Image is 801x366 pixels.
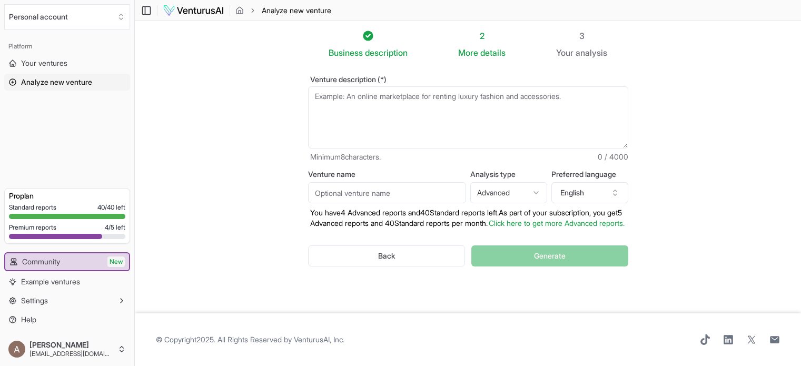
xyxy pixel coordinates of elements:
[22,256,60,267] span: Community
[480,47,506,58] span: details
[308,76,628,83] label: Venture description (*)
[29,340,113,350] span: [PERSON_NAME]
[551,171,628,178] label: Preferred language
[262,5,331,16] span: Analyze new venture
[294,335,343,344] a: VenturusAI, Inc
[8,341,25,358] img: ACg8ocKZ1UavvU68Bl4mjUgycgSzkcJADW09bqMTGr03IZrmbY0L2Nc=s96-c
[4,273,130,290] a: Example ventures
[156,334,344,345] span: © Copyright 2025 . All Rights Reserved by .
[235,5,331,16] nav: breadcrumb
[21,58,67,68] span: Your ventures
[308,171,466,178] label: Venture name
[458,46,478,59] span: More
[97,203,125,212] span: 40 / 40 left
[4,311,130,328] a: Help
[163,4,224,17] img: logo
[4,74,130,91] a: Analyze new venture
[556,29,607,42] div: 3
[4,55,130,72] a: Your ventures
[576,47,607,58] span: analysis
[21,295,48,306] span: Settings
[21,314,36,325] span: Help
[9,223,56,232] span: Premium reports
[308,207,628,229] p: You have 4 Advanced reports and 40 Standard reports left. As part of your subscription, y ou get ...
[598,152,628,162] span: 0 / 4000
[329,46,363,59] span: Business
[21,77,92,87] span: Analyze new venture
[21,276,80,287] span: Example ventures
[5,253,129,270] a: CommunityNew
[9,191,125,201] h3: Pro plan
[4,4,130,29] button: Select an organization
[308,182,466,203] input: Optional venture name
[489,219,625,227] a: Click here to get more Advanced reports.
[4,38,130,55] div: Platform
[551,182,628,203] button: English
[9,203,56,212] span: Standard reports
[107,256,125,267] span: New
[365,47,408,58] span: description
[29,350,113,358] span: [EMAIL_ADDRESS][DOMAIN_NAME]
[4,337,130,362] button: [PERSON_NAME][EMAIL_ADDRESS][DOMAIN_NAME]
[105,223,125,232] span: 4 / 5 left
[4,292,130,309] button: Settings
[470,171,547,178] label: Analysis type
[458,29,506,42] div: 2
[308,245,466,266] button: Back
[310,152,381,162] span: Minimum 8 characters.
[556,46,573,59] span: Your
